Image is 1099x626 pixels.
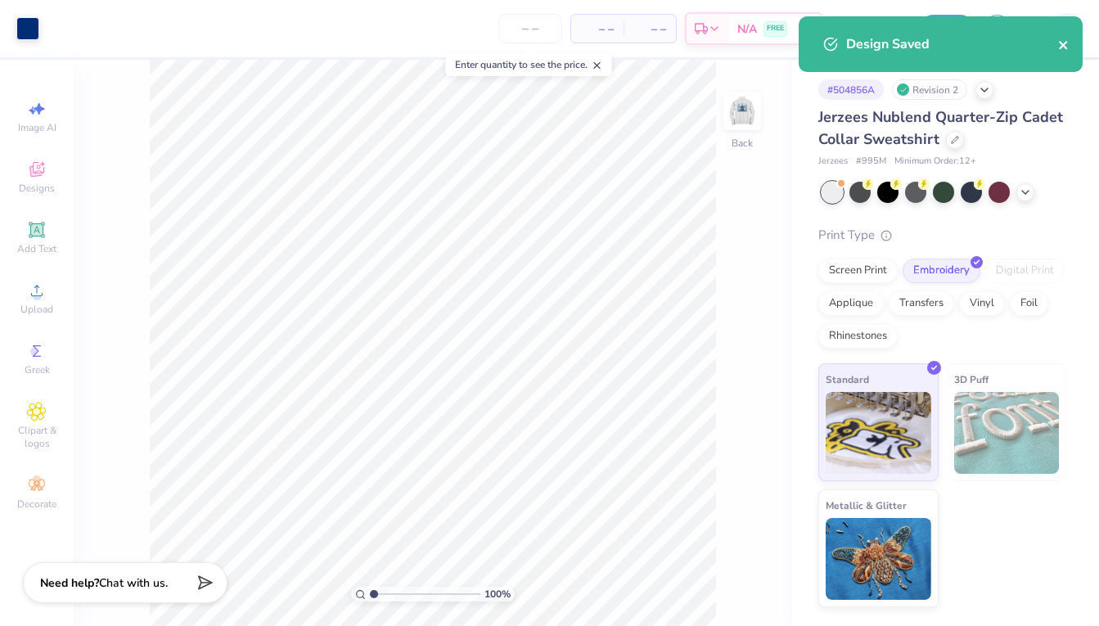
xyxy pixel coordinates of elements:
[889,291,954,316] div: Transfers
[954,392,1060,474] img: 3D Puff
[818,259,898,283] div: Screen Print
[831,12,911,45] input: Untitled Design
[25,363,50,376] span: Greek
[633,20,666,38] span: – –
[985,259,1065,283] div: Digital Print
[903,259,980,283] div: Embroidery
[959,291,1005,316] div: Vinyl
[826,497,907,514] span: Metallic & Glitter
[737,20,757,38] span: N/A
[446,53,612,76] div: Enter quantity to see the price.
[818,226,1066,245] div: Print Type
[40,575,99,591] strong: Need help?
[826,392,931,474] img: Standard
[826,518,931,600] img: Metallic & Glitter
[581,20,614,38] span: – –
[826,371,869,388] span: Standard
[484,587,511,601] span: 100 %
[8,424,65,450] span: Clipart & logos
[818,79,884,100] div: # 504856A
[767,23,784,34] span: FREE
[954,371,989,388] span: 3D Puff
[18,121,56,134] span: Image AI
[818,291,884,316] div: Applique
[20,303,53,316] span: Upload
[99,575,168,591] span: Chat with us.
[17,242,56,255] span: Add Text
[856,155,886,169] span: # 995M
[17,498,56,511] span: Decorate
[892,79,967,100] div: Revision 2
[818,324,898,349] div: Rhinestones
[498,14,562,43] input: – –
[19,182,55,195] span: Designs
[1010,291,1048,316] div: Foil
[846,34,1058,54] div: Design Saved
[818,155,848,169] span: Jerzees
[818,107,1063,149] span: Jerzees Nublend Quarter-Zip Cadet Collar Sweatshirt
[894,155,976,169] span: Minimum Order: 12 +
[1058,34,1070,54] button: close
[726,95,759,128] img: Back
[732,136,753,151] div: Back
